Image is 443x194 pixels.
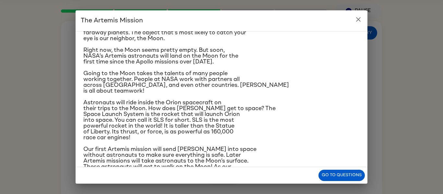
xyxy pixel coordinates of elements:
span: Our first Artemis mission will send [PERSON_NAME] into space without astronauts to make sure ever... [83,146,257,181]
button: close [352,13,365,26]
span: Going to the Moon takes the talents of many people working together. People at NASA work with par... [83,71,289,94]
span: Right now, the Moon seems pretty empty. But soon, NASA’s Artemis astronauts will land on the Moon... [83,47,238,65]
button: Go to questions [318,170,365,181]
h2: The Artemis Mission [76,10,367,31]
span: Astronauts will ride inside the Orion spacecraft on their trips to the Moon. How does [PERSON_NAM... [83,100,276,141]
